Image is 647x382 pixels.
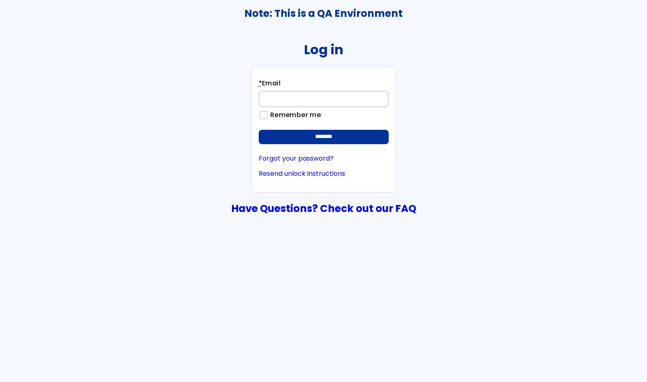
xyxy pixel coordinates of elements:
[259,78,262,88] abbr: required
[266,111,321,119] label: Remember me
[0,8,647,19] h3: Note: This is a QA Environment
[259,155,389,162] a: Forgot your password?
[231,201,416,216] a: Have Questions? Check out our FAQ
[259,170,389,177] a: Resend unlock instructions
[304,42,343,57] h2: Log in
[259,78,281,91] label: Email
